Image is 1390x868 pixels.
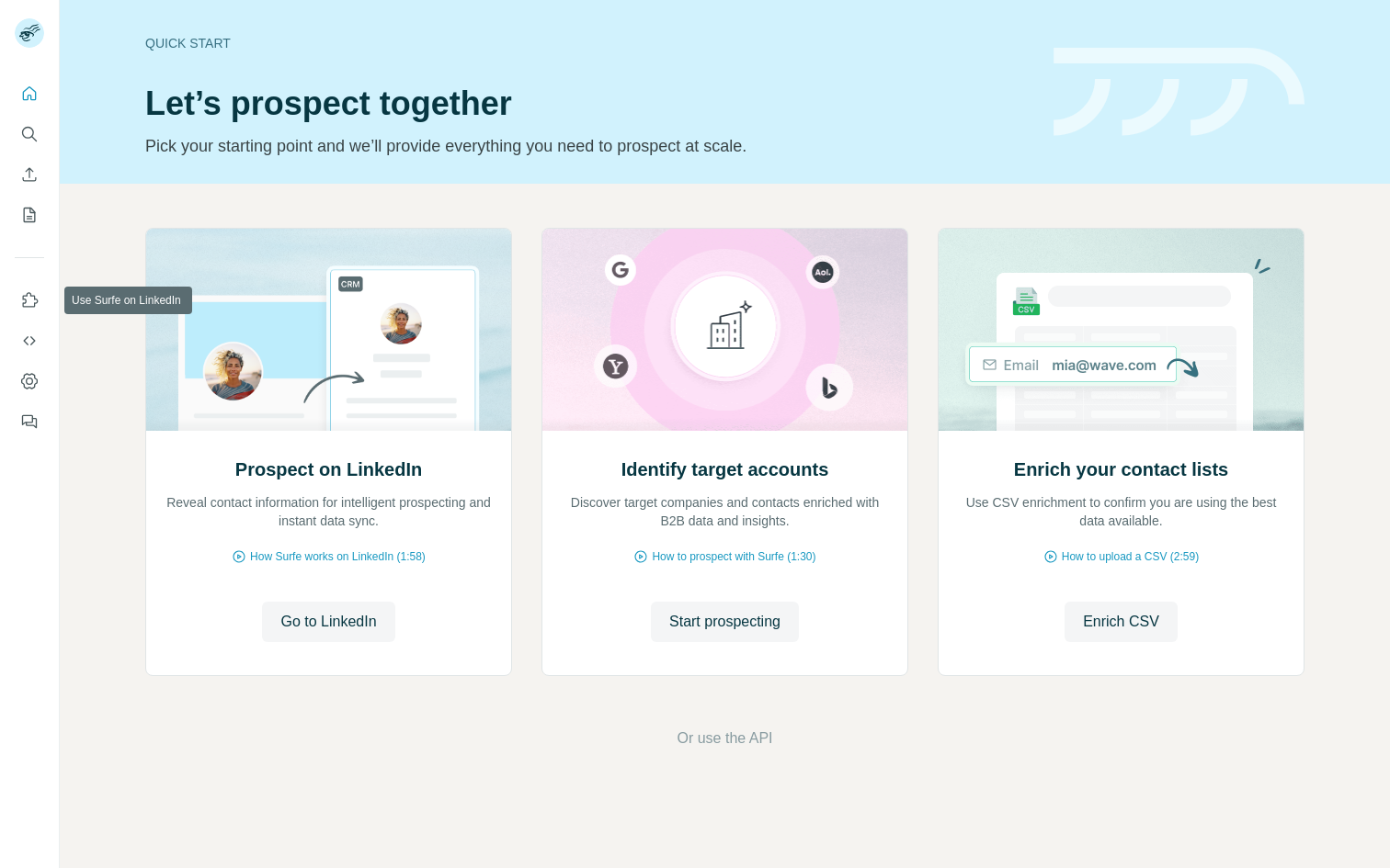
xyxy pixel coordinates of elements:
[652,548,815,565] span: How to prospect with Surfe (1:30)
[669,611,780,633] span: Start prospecting
[145,133,1031,159] p: Pick your starting point and we’ll provide everything you need to prospect at scale.
[15,118,44,151] button: Search
[621,457,829,482] h2: Identify target accounts
[938,229,1305,431] img: Enrich your contact lists
[1014,457,1228,482] h2: Enrich your contact lists
[561,493,889,530] p: Discover target companies and contacts enriched with B2B data and insights.
[1054,48,1305,137] img: banner
[145,34,1031,52] div: Quick start
[677,727,772,750] button: Or use the API
[262,602,394,642] button: Go to LinkedIn
[651,602,799,642] button: Start prospecting
[15,158,44,191] button: Enrich CSV
[250,548,426,565] span: How Surfe works on LinkedIn (1:58)
[145,229,512,431] img: Prospect on LinkedIn
[15,324,44,357] button: Use Surfe API
[15,284,44,317] button: Use Surfe on LinkedIn
[145,85,1031,122] h1: Let’s prospect together
[957,493,1285,530] p: Use CSV enrichment to confirm you are using the best data available.
[15,77,44,110] button: Quick start
[1065,602,1178,642] button: Enrich CSV
[280,611,376,633] span: Go to LinkedIn
[15,405,44,438] button: Feedback
[15,198,44,231] button: My lists
[541,229,908,431] img: Identify target accounts
[235,457,422,482] h2: Prospect on LinkedIn
[15,365,44,398] button: Dashboard
[1062,548,1199,565] span: How to upload a CSV (2:59)
[165,493,493,530] p: Reveal contact information for intelligent prospecting and instant data sync.
[1083,611,1159,633] span: Enrich CSV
